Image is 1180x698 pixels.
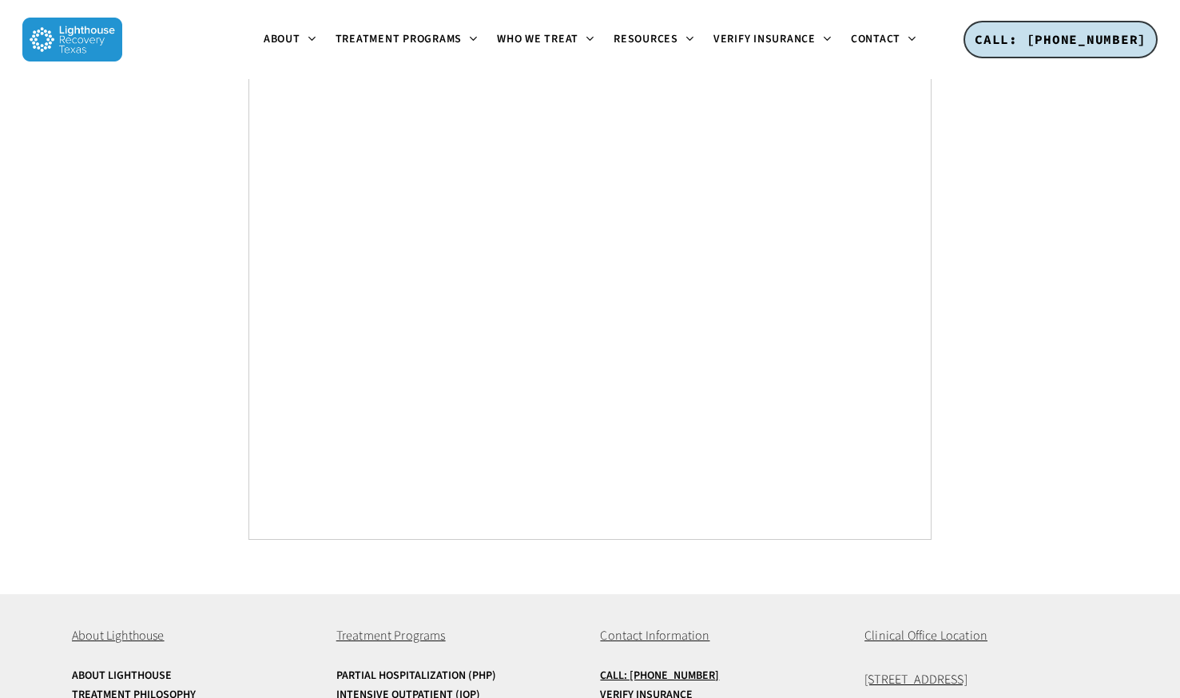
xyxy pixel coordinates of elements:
[604,34,704,46] a: Resources
[600,627,709,644] span: Contact Information
[600,670,844,682] a: Call: [PHONE_NUMBER]
[864,627,987,644] span: Clinical Office Location
[497,31,578,47] span: Who We Treat
[72,627,165,644] span: About Lighthouse
[22,18,122,61] img: Lighthouse Recovery Texas
[254,34,326,46] a: About
[264,31,300,47] span: About
[841,34,926,46] a: Contact
[713,31,816,47] span: Verify Insurance
[704,34,841,46] a: Verify Insurance
[600,668,719,684] u: Call: [PHONE_NUMBER]
[614,31,678,47] span: Resources
[963,21,1158,59] a: CALL: [PHONE_NUMBER]
[72,670,316,682] a: About Lighthouse
[975,31,1146,47] span: CALL: [PHONE_NUMBER]
[326,34,488,46] a: Treatment Programs
[487,34,604,46] a: Who We Treat
[336,627,446,644] span: Treatment Programs
[864,671,967,688] a: [STREET_ADDRESS]
[336,670,580,682] a: Partial Hospitalization (PHP)
[851,31,900,47] span: Contact
[336,31,463,47] span: Treatment Programs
